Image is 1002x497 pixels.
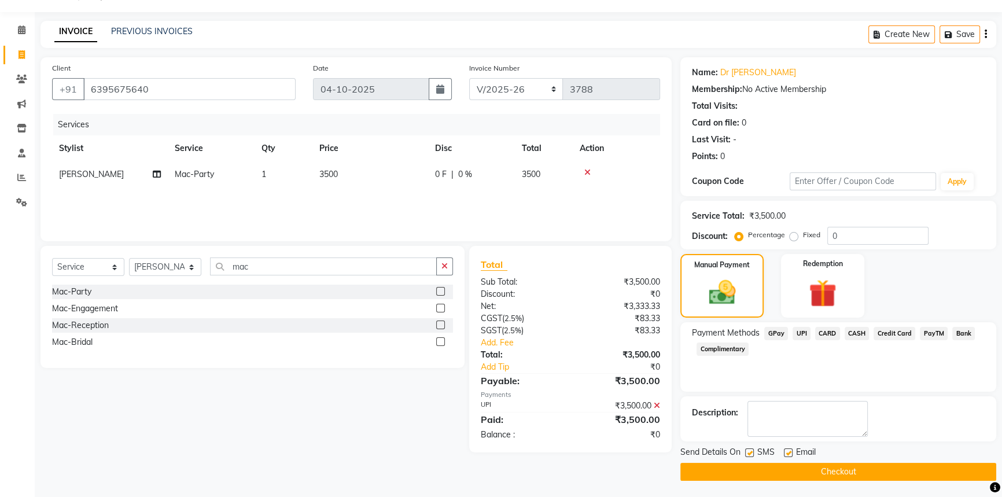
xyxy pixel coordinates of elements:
[472,312,570,325] div: ( )
[793,327,811,340] span: UPI
[941,173,974,190] button: Apply
[940,25,980,43] button: Save
[749,210,786,222] div: ₹3,500.00
[435,168,447,181] span: 0 F
[680,446,741,461] span: Send Details On
[573,135,660,161] th: Action
[481,259,507,271] span: Total
[692,83,985,95] div: No Active Membership
[570,300,669,312] div: ₹3,333.33
[570,276,669,288] div: ₹3,500.00
[111,26,193,36] a: PREVIOUS INVOICES
[845,327,870,340] span: CASH
[469,63,520,73] label: Invoice Number
[570,374,669,388] div: ₹3,500.00
[458,168,472,181] span: 0 %
[52,336,93,348] div: Mac-Bridal
[570,413,669,426] div: ₹3,500.00
[692,100,738,112] div: Total Visits:
[742,117,746,129] div: 0
[472,429,570,441] div: Balance :
[59,169,124,179] span: [PERSON_NAME]
[920,327,948,340] span: PayTM
[522,169,540,179] span: 3500
[720,150,725,163] div: 0
[720,67,796,79] a: Dr [PERSON_NAME]
[504,326,521,335] span: 2.5%
[692,175,790,187] div: Coupon Code
[692,210,745,222] div: Service Total:
[481,313,502,323] span: CGST
[472,288,570,300] div: Discount:
[694,260,750,270] label: Manual Payment
[692,117,739,129] div: Card on file:
[764,327,788,340] span: GPay
[319,169,338,179] span: 3500
[504,314,522,323] span: 2.5%
[255,135,312,161] th: Qty
[472,413,570,426] div: Paid:
[428,135,515,161] th: Disc
[472,374,570,388] div: Payable:
[210,257,437,275] input: Search or Scan
[570,325,669,337] div: ₹83.33
[570,288,669,300] div: ₹0
[472,276,570,288] div: Sub Total:
[261,169,266,179] span: 1
[692,327,760,339] span: Payment Methods
[52,319,109,332] div: Mac-Reception
[748,230,785,240] label: Percentage
[83,78,296,100] input: Search by Name/Mobile/Email/Code
[874,327,915,340] span: Credit Card
[800,276,845,311] img: _gift.svg
[451,168,454,181] span: |
[53,114,669,135] div: Services
[472,361,587,373] a: Add Tip
[952,327,975,340] span: Bank
[803,259,843,269] label: Redemption
[52,78,84,100] button: +91
[680,463,996,481] button: Checkout
[312,135,428,161] th: Price
[692,134,731,146] div: Last Visit:
[570,312,669,325] div: ₹83.33
[701,277,744,308] img: _cash.svg
[52,135,168,161] th: Stylist
[52,63,71,73] label: Client
[515,135,573,161] th: Total
[570,429,669,441] div: ₹0
[472,337,669,349] a: Add. Fee
[472,349,570,361] div: Total:
[52,286,91,298] div: Mac-Party
[472,300,570,312] div: Net:
[692,83,742,95] div: Membership:
[472,400,570,412] div: UPI
[570,349,669,361] div: ₹3,500.00
[481,390,661,400] div: Payments
[692,407,738,419] div: Description:
[803,230,820,240] label: Fixed
[796,446,816,461] span: Email
[52,303,118,315] div: Mac-Engagement
[868,25,935,43] button: Create New
[733,134,736,146] div: -
[815,327,840,340] span: CARD
[313,63,329,73] label: Date
[692,67,718,79] div: Name:
[757,446,775,461] span: SMS
[570,400,669,412] div: ₹3,500.00
[481,325,502,336] span: SGST
[168,135,255,161] th: Service
[692,230,728,242] div: Discount:
[54,21,97,42] a: INVOICE
[790,172,936,190] input: Enter Offer / Coupon Code
[697,343,749,356] span: Complimentary
[692,150,718,163] div: Points:
[472,325,570,337] div: ( )
[175,169,214,179] span: Mac-Party
[587,361,669,373] div: ₹0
